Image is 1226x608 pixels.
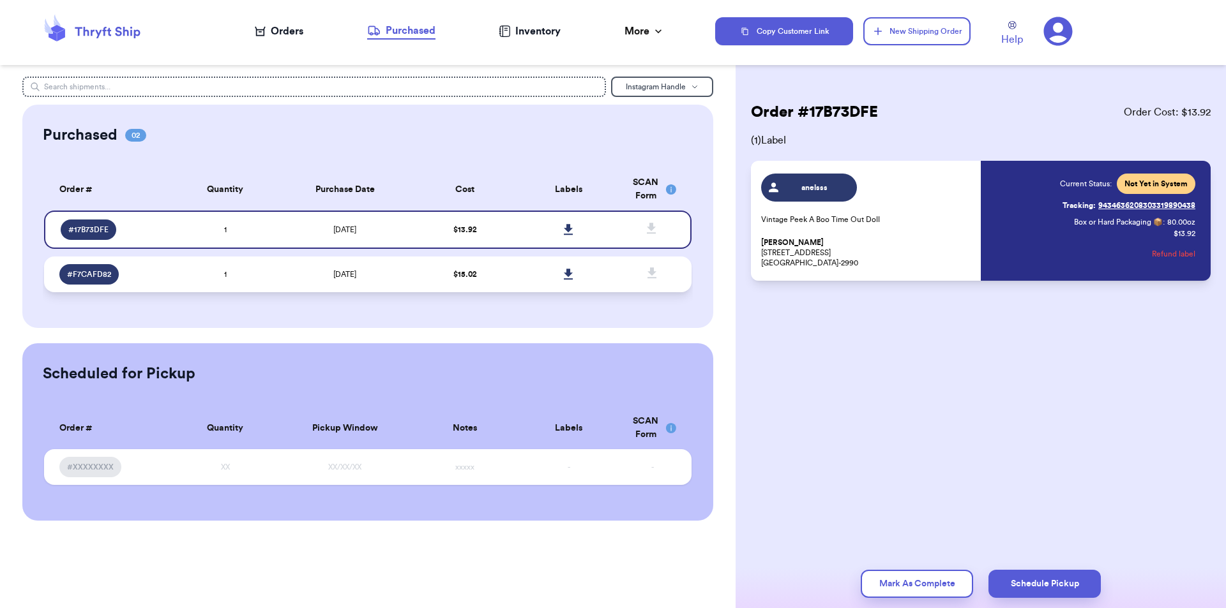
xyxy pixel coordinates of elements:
span: XX/XX/XX [328,463,361,471]
span: Order Cost: $ 13.92 [1124,105,1211,120]
th: Quantity [174,407,277,449]
p: [STREET_ADDRESS] [GEOGRAPHIC_DATA]-2990 [761,237,973,268]
span: $ 15.02 [453,271,477,278]
th: Purchase Date [277,168,413,211]
button: Mark As Complete [861,570,973,598]
span: #XXXXXXXX [67,462,114,472]
span: ( 1 ) Label [751,133,1211,148]
p: Vintage Peek A Boo Time Out Doll [761,214,973,225]
span: - [651,463,654,471]
div: SCAN Form [628,176,677,203]
p: $ 13.92 [1174,228,1195,239]
span: - [568,463,570,471]
span: 80.00 oz [1167,217,1195,227]
button: Refund label [1152,240,1195,268]
a: Help [1001,21,1023,47]
span: [DATE] [333,271,356,278]
th: Cost [413,168,517,211]
h2: Scheduled for Pickup [43,364,195,384]
th: Quantity [174,168,277,211]
input: Search shipments... [22,77,607,97]
button: Copy Customer Link [715,17,853,45]
button: Schedule Pickup [988,570,1101,598]
span: [DATE] [333,226,356,234]
span: Box or Hard Packaging 📦 [1074,218,1163,226]
span: : [1163,217,1165,227]
span: XX [221,463,230,471]
div: Purchased [367,23,435,38]
div: More [624,24,665,39]
button: Instagram Handle [611,77,713,97]
div: SCAN Form [628,415,677,441]
span: [PERSON_NAME] [761,238,824,248]
a: Tracking:9434636208303319890438 [1063,195,1195,216]
a: Orders [255,24,303,39]
span: 1 [224,226,227,234]
th: Labels [517,168,620,211]
span: Not Yet in System [1124,179,1188,189]
h2: Order # 17B73DFE [751,102,878,122]
span: Instagram Handle [626,83,686,91]
span: 1 [224,271,227,278]
span: Help [1001,32,1023,47]
th: Order # [44,168,174,211]
span: # F7CAFD82 [67,269,111,279]
th: Pickup Window [277,407,413,449]
span: anelsss [785,182,845,193]
a: Purchased [367,23,435,40]
span: xxxxx [455,463,474,471]
span: # 17B73DFE [68,225,109,235]
span: Current Status: [1060,179,1112,189]
th: Labels [517,407,620,449]
th: Order # [44,407,174,449]
span: Tracking: [1063,200,1096,211]
th: Notes [413,407,517,449]
span: $ 13.92 [453,226,477,234]
button: New Shipping Order [863,17,971,45]
h2: Purchased [43,125,117,145]
span: 02 [125,129,146,142]
a: Inventory [499,24,561,39]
